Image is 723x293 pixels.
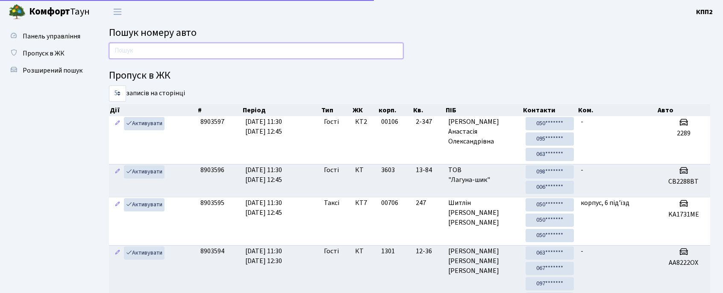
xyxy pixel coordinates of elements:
select: записів на сторінці [109,85,126,102]
span: Пошук номеру авто [109,25,197,40]
a: Редагувати [112,198,123,211]
span: Гості [324,165,339,175]
span: КТ2 [355,117,374,127]
span: 3603 [381,165,395,175]
th: Дії [109,104,197,116]
th: Ком. [577,104,657,116]
b: Комфорт [29,5,70,18]
span: Шитлін [PERSON_NAME] [PERSON_NAME] [448,198,519,228]
a: Пропуск в ЖК [4,45,90,62]
span: КТ [355,165,374,175]
span: 2-347 [416,117,442,127]
span: [DATE] 11:30 [DATE] 12:45 [245,198,282,217]
img: logo.png [9,3,26,21]
th: # [197,104,241,116]
span: 13-84 [416,165,442,175]
a: Редагувати [112,246,123,260]
th: корп. [378,104,412,116]
h5: АА8222ОХ [660,259,707,267]
span: корпус, 6 під'їзд [581,198,629,208]
span: - [581,117,583,126]
span: Гості [324,117,339,127]
span: ТОВ "Лагуна-шик" [448,165,519,185]
th: Тип [320,104,352,116]
span: 8903594 [200,246,224,256]
th: Авто [657,104,710,116]
span: КТ [355,246,374,256]
span: КТ7 [355,198,374,208]
span: Розширений пошук [23,66,82,75]
a: Розширений пошук [4,62,90,79]
span: [DATE] 11:30 [DATE] 12:45 [245,165,282,185]
h5: KA1731ME [660,211,707,219]
th: Контакти [522,104,577,116]
span: [DATE] 11:30 [DATE] 12:45 [245,117,282,136]
span: 8903595 [200,198,224,208]
a: Редагувати [112,165,123,179]
span: Таун [29,5,90,19]
span: Гості [324,246,339,256]
input: Пошук [109,43,403,59]
span: 12-36 [416,246,442,256]
label: записів на сторінці [109,85,185,102]
span: [DATE] 11:30 [DATE] 12:30 [245,246,282,266]
span: [PERSON_NAME] Анастасія Олександрівна [448,117,519,146]
h5: 2289 [660,129,707,138]
a: КПП2 [696,7,713,17]
span: Таксі [324,198,339,208]
span: [PERSON_NAME] [PERSON_NAME] [PERSON_NAME] [448,246,519,276]
span: 00706 [381,198,398,208]
span: 8903596 [200,165,224,175]
button: Переключити навігацію [107,5,128,19]
a: Активувати [124,198,165,211]
span: - [581,165,583,175]
span: 1301 [381,246,395,256]
a: Панель управління [4,28,90,45]
span: 247 [416,198,442,208]
span: 8903597 [200,117,224,126]
a: Редагувати [112,117,123,130]
span: 00106 [381,117,398,126]
span: Пропуск в ЖК [23,49,65,58]
th: ЖК [352,104,378,116]
th: Період [242,104,320,116]
a: Активувати [124,165,165,179]
h4: Пропуск в ЖК [109,70,710,82]
th: Кв. [412,104,445,116]
span: Панель управління [23,32,80,41]
span: - [581,246,583,256]
h5: СВ2288ВТ [660,178,707,186]
th: ПІБ [445,104,522,116]
a: Активувати [124,117,165,130]
a: Активувати [124,246,165,260]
